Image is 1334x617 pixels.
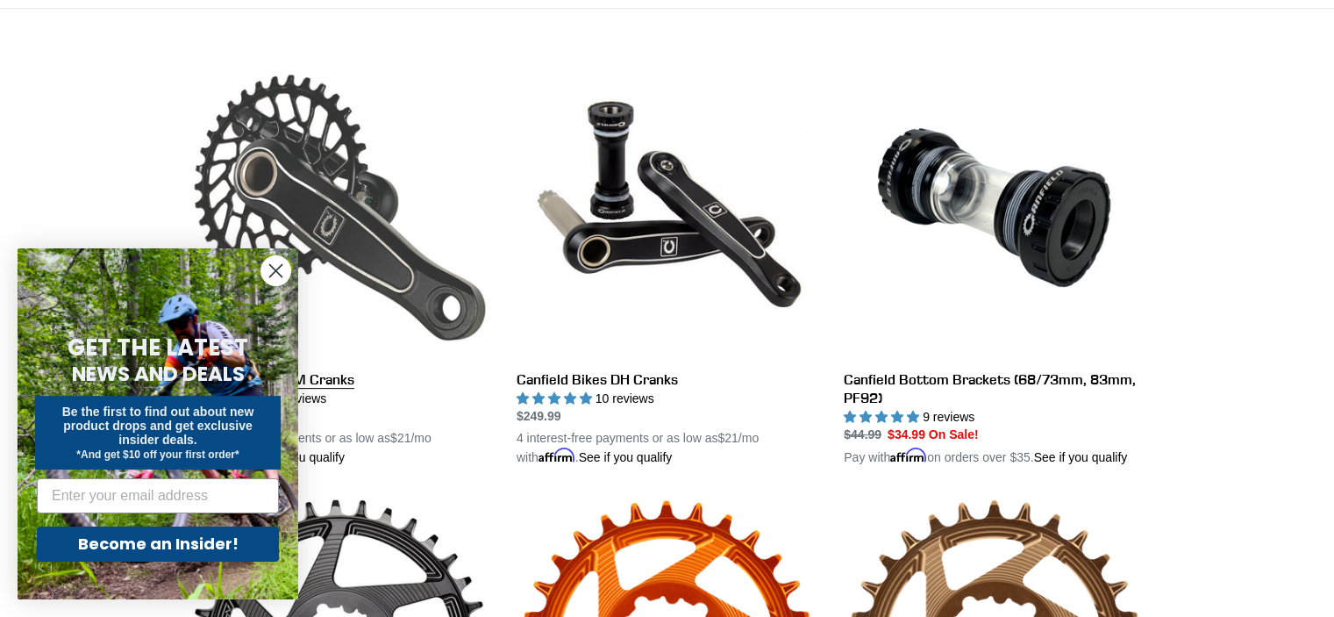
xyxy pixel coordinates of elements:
[68,332,248,363] span: GET THE LATEST
[72,360,245,388] span: NEWS AND DEALS
[37,527,279,562] button: Become an Insider!
[260,255,291,286] button: Close dialog
[76,448,239,461] span: *And get $10 off your first order*
[37,478,279,513] input: Enter your email address
[62,405,254,447] span: Be the first to find out about new product drops and get exclusive insider deals.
